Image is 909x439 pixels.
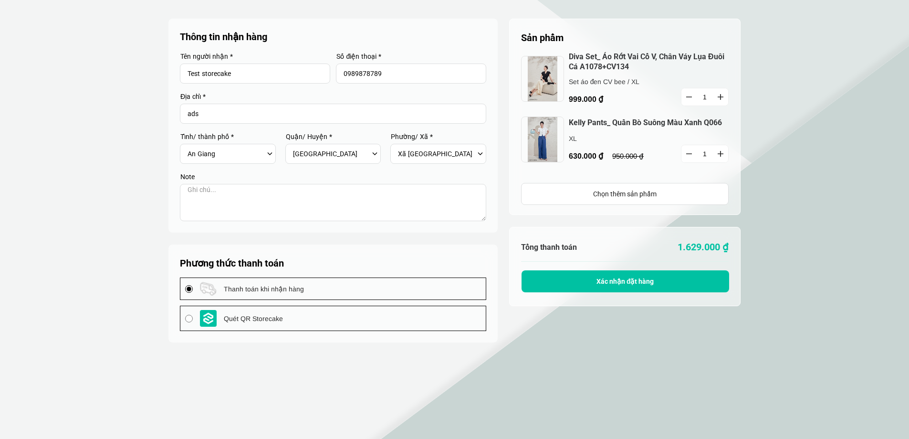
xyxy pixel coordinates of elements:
[625,240,729,255] p: 1.629.000 ₫
[521,31,729,45] h5: Sản phẩm
[336,53,486,60] label: Số điện thoại *
[336,64,486,84] input: Input Nhập số điện thoại...
[521,183,729,205] a: Chọn thêm sản phẩm
[569,118,729,128] a: Kelly Pants_ Quần Bò Suông Màu Xanh Q066
[681,145,728,162] input: Quantity input
[180,256,486,270] h5: Phương thức thanh toán
[180,64,330,84] input: Input Nhập tên người nhận...
[180,30,487,43] p: Thông tin nhận hàng
[200,282,217,296] img: payment logo
[224,284,304,294] span: Thanh toán khi nhận hàng
[569,93,664,105] p: 999.000 ₫
[569,76,664,87] p: Set áo đen CV bee / XL
[185,315,193,322] input: payment logo Quét QR Storecake
[180,53,330,60] label: Tên người nhận *
[521,243,625,252] h6: Tổng thanh toán
[180,93,486,100] label: Địa chỉ *
[200,310,217,327] img: payment logo
[521,56,564,102] img: jpeg.jpeg
[188,146,264,162] select: Select province
[398,146,475,162] select: Select commune
[521,117,564,162] img: jpeg.jpeg
[180,104,486,124] input: Input address with auto completion
[390,133,486,140] label: Phường/ Xã *
[185,285,193,293] input: payment logo Thanh toán khi nhận hàng
[285,133,381,140] label: Quận/ Huyện *
[522,270,729,292] button: Xác nhận đặt hàng
[569,52,729,72] a: Diva Set_ Áo Rớt Vai Cổ V, Chân Váy Lụa Đuôi Cá A1078+CV134
[180,133,276,140] label: Tỉnh/ thành phố *
[569,133,664,144] p: XL
[180,173,486,180] label: Note
[612,152,647,161] p: 950.000 ₫
[293,146,370,162] select: Select district
[569,150,664,162] p: 630.000 ₫
[224,313,283,324] span: Quét QR Storecake
[596,278,654,285] span: Xác nhận đặt hàng
[522,189,728,199] div: Chọn thêm sản phẩm
[681,88,728,106] input: Quantity input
